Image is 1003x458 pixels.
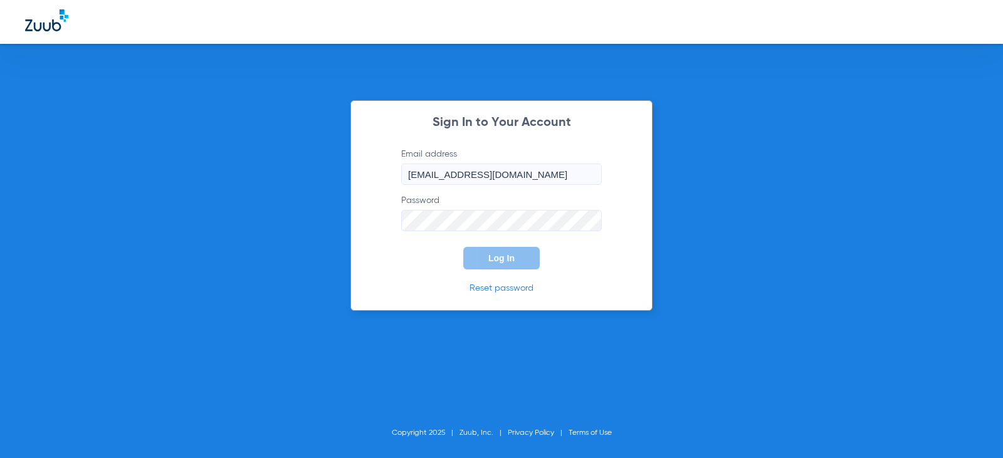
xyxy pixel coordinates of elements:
label: Password [401,194,602,231]
img: Zuub Logo [25,9,68,31]
input: Email address [401,164,602,185]
iframe: Chat Widget [940,398,1003,458]
a: Privacy Policy [508,429,554,437]
li: Zuub, Inc. [459,427,508,439]
a: Reset password [470,284,533,293]
button: Log In [463,247,540,269]
input: Password [401,210,602,231]
h2: Sign In to Your Account [382,117,621,129]
li: Copyright 2025 [392,427,459,439]
label: Email address [401,148,602,185]
span: Log In [488,253,515,263]
a: Terms of Use [569,429,612,437]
